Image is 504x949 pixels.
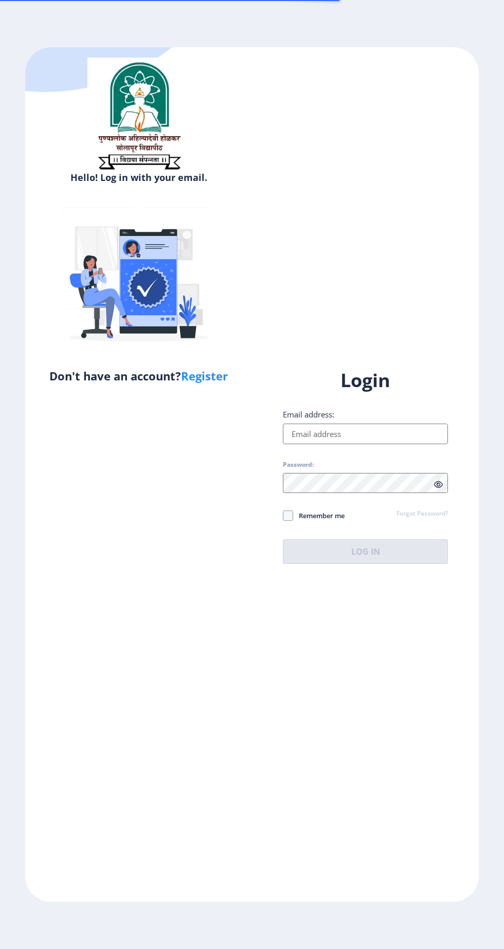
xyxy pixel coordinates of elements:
input: Email address [283,424,448,444]
h6: Hello! Log in with your email. [33,171,244,184]
button: Log In [283,539,448,564]
a: Forgot Password? [397,509,448,519]
h1: Login [283,368,448,393]
label: Password: [283,461,314,469]
img: Verified-rafiki.svg [49,188,229,368]
img: sulogo.png [87,58,190,174]
span: Remember me [293,509,345,522]
h5: Don't have an account? [33,368,244,384]
label: Email address: [283,409,334,419]
a: Register [181,368,228,384]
